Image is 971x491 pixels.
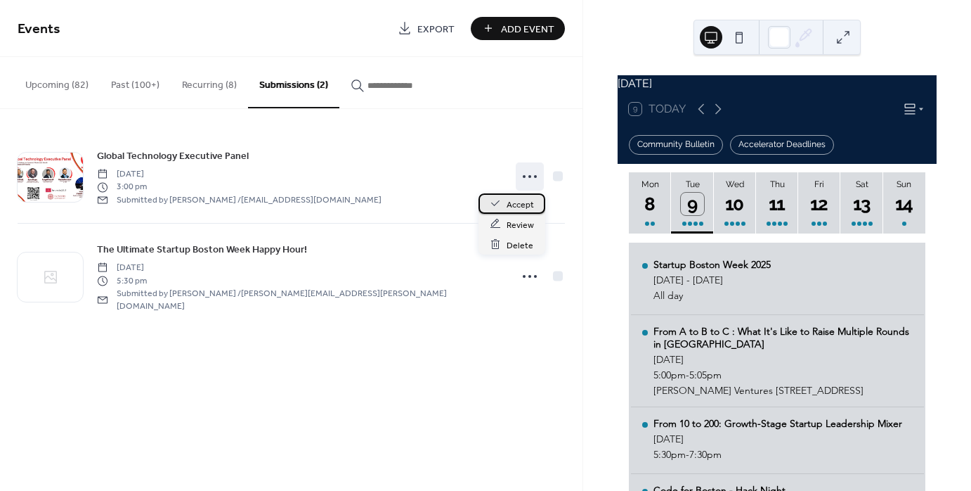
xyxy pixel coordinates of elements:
div: From A to B to C : What It's Like to Raise Multiple Rounds in [GEOGRAPHIC_DATA] [653,325,913,350]
a: Global Technology Executive Panel [97,148,249,164]
div: Wed [718,179,752,189]
div: Sun [887,179,921,189]
div: Accelerator Deadlines [730,135,834,155]
button: Add Event [471,17,565,40]
div: [DATE] [618,75,937,92]
div: Fri [802,179,836,189]
span: Review [507,217,534,232]
span: [DATE] [97,168,382,181]
span: Submitted by [PERSON_NAME] / [EMAIL_ADDRESS][DOMAIN_NAME] [97,193,382,206]
div: Startup Boston Week 2025 [653,258,771,271]
div: Thu [760,179,794,189]
div: [DATE] [653,353,913,366]
span: 5:05pm [689,369,722,381]
button: Sun14 [883,172,925,234]
button: Upcoming (82) [14,57,100,107]
div: 12 [808,193,831,216]
span: - [686,369,689,381]
div: 8 [639,193,662,216]
span: Delete [507,238,533,253]
span: Submitted by [PERSON_NAME] / [PERSON_NAME][EMAIL_ADDRESS][PERSON_NAME][DOMAIN_NAME] [97,287,502,313]
button: Past (100+) [100,57,171,107]
span: 5:30 pm [97,274,502,287]
div: From 10 to 200: Growth-Stage Startup Leadership Mixer [653,417,902,430]
div: 14 [893,193,916,216]
button: Fri12 [798,172,840,234]
div: 10 [724,193,747,216]
a: The Ultimate Startup Boston Week Happy Hour! [97,241,307,257]
button: Recurring (8) [171,57,248,107]
div: 11 [766,193,789,216]
div: [PERSON_NAME] Ventures [STREET_ADDRESS] [653,384,913,397]
div: Community Bulletin [629,135,723,155]
span: - [686,448,689,461]
button: Sat13 [840,172,882,234]
div: 13 [850,193,873,216]
button: Mon8 [629,172,671,234]
button: Submissions (2) [248,57,339,108]
div: Mon [633,179,667,189]
button: Wed10 [714,172,756,234]
button: Tue9 [671,172,713,234]
span: Export [417,22,455,37]
button: Thu11 [756,172,798,234]
span: 5:00pm [653,369,686,381]
span: 7:30pm [689,448,722,461]
div: [DATE] [653,433,902,445]
span: Add Event [501,22,554,37]
span: Events [18,15,60,43]
span: [DATE] [97,262,502,274]
a: Export [387,17,465,40]
span: The Ultimate Startup Boston Week Happy Hour! [97,243,307,257]
span: 3:00 pm [97,181,382,193]
span: 5:30pm [653,448,686,461]
div: All day [653,289,771,302]
div: 9 [681,193,704,216]
span: Global Technology Executive Panel [97,149,249,164]
div: Tue [675,179,709,189]
span: Accept [507,197,534,212]
div: Sat [845,179,878,189]
div: [DATE] - [DATE] [653,274,771,286]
